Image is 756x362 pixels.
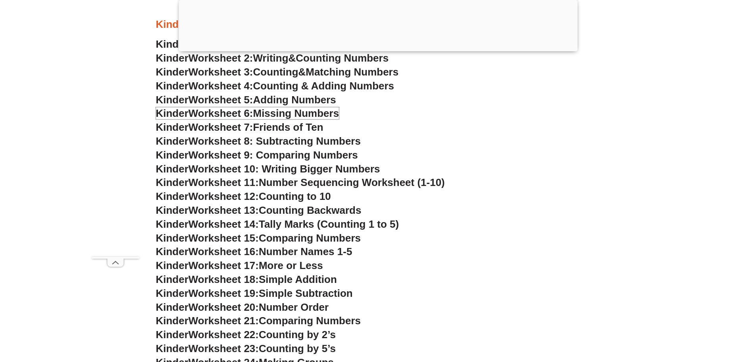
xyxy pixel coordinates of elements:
a: KinderWorksheet 10: Writing Bigger Numbers [156,163,380,175]
span: Worksheet 8: Subtracting Numbers [189,135,361,147]
span: Worksheet 18: [189,273,259,285]
span: Writing [253,52,289,64]
span: Worksheet 21: [189,315,259,327]
span: Kinder [156,301,189,313]
a: KinderWorksheet 9: Comparing Numbers [156,149,358,161]
span: Number Sequencing Worksheet (1-10) [259,176,445,188]
span: Kinder [156,204,189,216]
span: Kinder [156,287,189,299]
span: Matching Numbers [306,66,398,78]
span: More or Less [259,259,323,271]
span: Worksheet 15: [189,232,259,244]
a: KinderWorksheet 8: Subtracting Numbers [156,135,361,147]
span: Simple Addition [259,273,337,285]
a: KinderWorksheet 7:Friends of Ten [156,121,323,133]
span: Worksheet 23: [189,343,259,354]
span: Kinder [156,246,189,257]
span: Comparing Numbers [259,315,361,327]
span: Worksheet 4: [189,80,253,92]
span: Kinder [156,273,189,285]
span: Worksheet 5: [189,94,253,106]
span: Kinder [156,190,189,202]
span: Kinder [156,163,189,175]
span: Worksheet 9: Comparing Numbers [189,149,358,161]
span: Worksheet 17: [189,259,259,271]
span: Worksheet 2: [189,52,253,64]
span: Kinder [156,176,189,188]
span: Simple Subtraction [259,287,353,299]
span: Worksheet 20: [189,301,259,313]
span: Worksheet 6: [189,107,253,119]
a: KinderWorksheet 6:Missing Numbers [156,107,339,119]
span: Worksheet 19: [189,287,259,299]
span: Kinder [156,259,189,271]
span: Kinder [156,315,189,327]
span: Kinder [156,343,189,354]
span: Adding Numbers [253,94,336,106]
span: Kinder [156,232,189,244]
span: Kinder [156,149,189,161]
span: Kinder [156,329,189,341]
span: Worksheet 14: [189,218,259,230]
span: Kinder [156,135,189,147]
span: Worksheet 10: Writing Bigger Numbers [189,163,380,175]
span: Friends of Ten [253,121,323,133]
span: Kinder [156,80,189,92]
span: Kinder [156,121,189,133]
span: Counting [253,66,298,78]
span: Missing Numbers [253,107,339,119]
span: Tally Marks (Counting 1 to 5) [259,218,399,230]
span: Kinder [156,218,189,230]
span: Worksheet 22: [189,329,259,341]
span: Counting by 5’s [259,343,336,354]
a: KinderWorksheet 2:Writing&Counting Numbers [156,52,389,64]
span: Counting Backwards [259,204,361,216]
span: Worksheet 11: [189,176,259,188]
span: Kinder [156,66,189,78]
span: Kinder [156,107,189,119]
span: Worksheet 16: [189,246,259,257]
span: Comparing Numbers [259,232,361,244]
span: Number Names 1-5 [259,246,352,257]
a: KinderWorksheet 1:Trading & Coloring Numbers [156,38,394,50]
span: Kinder [156,52,189,64]
iframe: Advertisement [92,18,139,257]
span: Kinder [156,94,189,106]
span: Counting Numbers [296,52,389,64]
a: KinderWorksheet 4:Counting & Adding Numbers [156,80,394,92]
span: Worksheet 7: [189,121,253,133]
span: Kinder [156,38,189,50]
span: Counting by 2’s [259,329,336,341]
h3: Kindergarten Math Worksheets [156,18,600,31]
span: Worksheet 3: [189,66,253,78]
span: Counting & Adding Numbers [253,80,394,92]
iframe: Chat Widget [624,272,756,362]
a: KinderWorksheet 5:Adding Numbers [156,94,336,106]
span: Worksheet 13: [189,204,259,216]
a: KinderWorksheet 3:Counting&Matching Numbers [156,66,399,78]
span: Counting to 10 [259,190,331,202]
span: Worksheet 12: [189,190,259,202]
span: Number Order [259,301,329,313]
